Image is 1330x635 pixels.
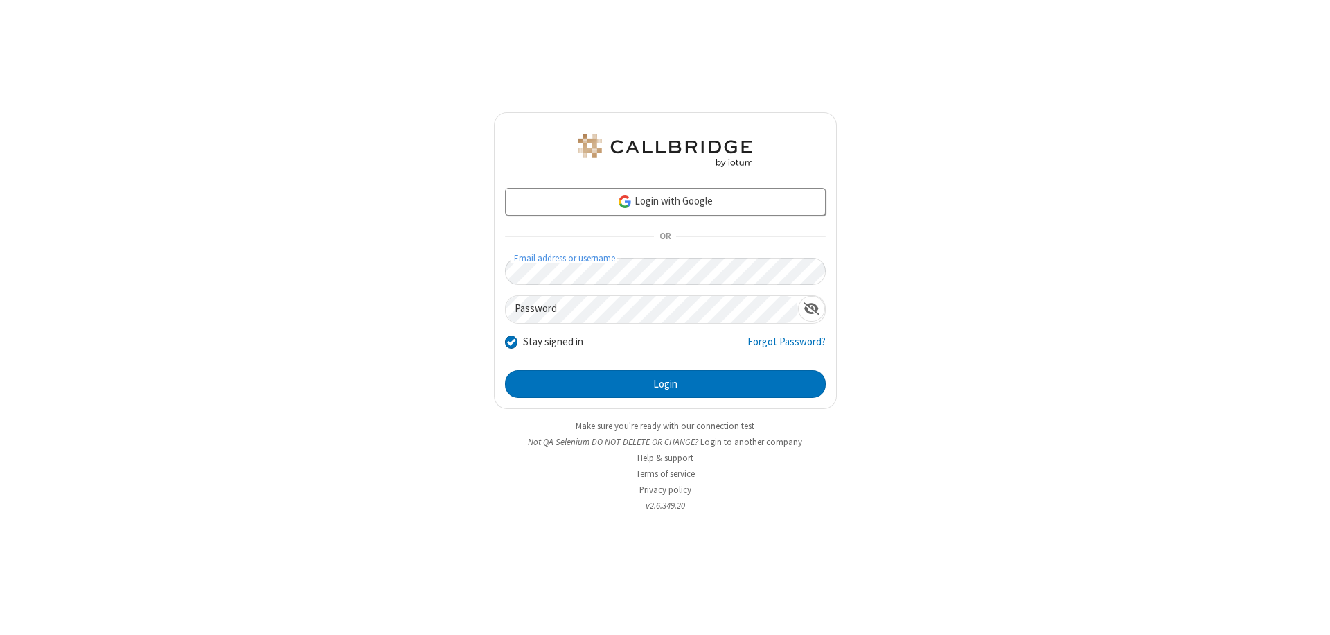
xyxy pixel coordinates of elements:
a: Forgot Password? [747,334,826,360]
label: Stay signed in [523,334,583,350]
a: Help & support [637,452,693,464]
li: Not QA Selenium DO NOT DELETE OR CHANGE? [494,435,837,449]
input: Password [506,296,798,323]
img: QA Selenium DO NOT DELETE OR CHANGE [575,134,755,167]
a: Privacy policy [639,484,691,496]
li: v2.6.349.20 [494,499,837,512]
a: Make sure you're ready with our connection test [576,420,754,432]
input: Email address or username [505,258,826,285]
span: OR [654,227,676,247]
button: Login [505,370,826,398]
button: Login to another company [700,435,802,449]
img: google-icon.png [617,194,632,209]
div: Show password [798,296,825,322]
a: Terms of service [636,468,695,480]
a: Login with Google [505,188,826,216]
